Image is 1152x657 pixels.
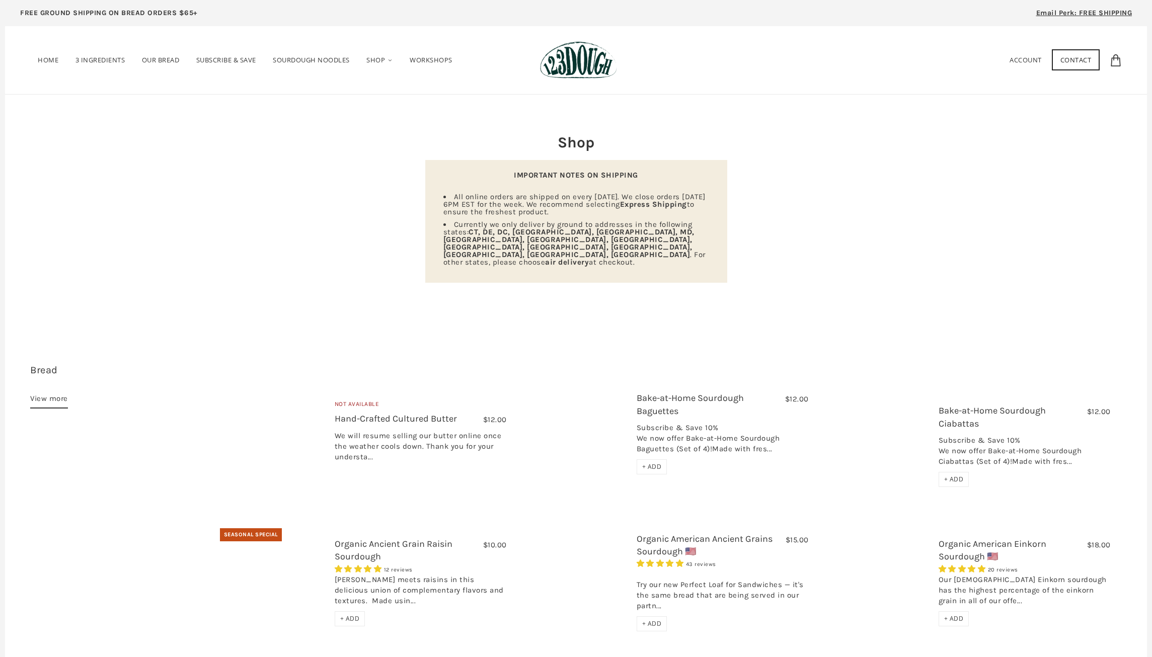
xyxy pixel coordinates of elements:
a: Account [1010,55,1042,64]
strong: IMPORTANT NOTES ON SHIPPING [514,171,638,180]
span: 4.93 stars [637,559,686,568]
span: Currently we only deliver by ground to addresses in the following states: . For other states, ple... [443,220,706,267]
a: Shop [359,42,401,79]
strong: air delivery [545,258,589,267]
strong: CT, DE, DC, [GEOGRAPHIC_DATA], [GEOGRAPHIC_DATA], MD, [GEOGRAPHIC_DATA], [GEOGRAPHIC_DATA], [GEOG... [443,227,695,259]
span: $12.00 [483,415,507,424]
div: + ADD [335,611,365,626]
a: SOURDOUGH NOODLES [265,42,357,78]
span: + ADD [642,619,662,628]
a: Home [30,42,66,78]
div: Subscribe & Save 10% We now offer Bake-at-Home Sourdough Baguettes (Set of 4)!Made with fres... [637,423,809,459]
p: FREE GROUND SHIPPING ON BREAD ORDERS $65+ [20,8,198,19]
span: $12.00 [1087,407,1111,416]
a: FREE GROUND SHIPPING ON BREAD ORDERS $65+ [5,5,213,26]
span: 12 reviews [384,566,413,573]
span: 20 reviews [988,566,1018,573]
nav: Primary [30,42,460,79]
a: Workshops [402,42,460,78]
a: Organic American Ancient Grains Sourdough 🇺🇸 [637,533,773,557]
a: Hand-Crafted Cultured Butter [335,413,457,424]
span: $15.00 [786,535,809,544]
div: Subscribe & Save 10% We now offer Bake-at-Home Sourdough Ciabattas (Set of 4)!Made with fres... [939,435,1111,472]
div: + ADD [939,472,969,487]
span: 3 Ingredients [75,55,125,64]
span: $18.00 [1087,540,1111,549]
span: Our Bread [142,55,180,64]
div: + ADD [939,611,969,626]
div: Try our new Perfect Loaf for Sandwiches — it's the same bread that are being served in our partn... [637,569,809,616]
a: Organic Ancient Grain Raisin Sourdough [335,538,452,562]
a: Bake-at-Home Sourdough Baguettes [637,392,744,416]
span: + ADD [944,614,964,623]
a: Bake-at-Home Sourdough Baguettes [522,379,629,487]
div: [PERSON_NAME] meets raisins in this delicious union of complementary flavors and textures. Made u... [335,574,507,611]
a: Email Perk: FREE SHIPPING [1021,5,1147,26]
span: SOURDOUGH NOODLES [273,55,350,64]
a: Bread [30,364,58,376]
div: Our [DEMOGRAPHIC_DATA] Einkorn sourdough has the highest percentage of the einkorn grain in all o... [939,574,1111,611]
span: Workshops [410,55,452,64]
span: + ADD [642,462,662,471]
span: + ADD [944,475,964,483]
span: Email Perk: FREE SHIPPING [1036,9,1132,17]
a: Bake-at-Home Sourdough Ciabattas [824,412,931,480]
span: Home [38,55,58,64]
div: We will resume selling our butter online once the weather cools down. Thank you for your understa... [335,431,507,467]
span: $12.00 [785,394,809,403]
h3: 12 items [30,363,212,392]
span: All online orders are shipped on every [DATE]. We close orders [DATE] 6PM EST for the week. We re... [443,192,706,216]
a: Organic American Ancient Grains Sourdough 🇺🇸 [522,528,629,635]
a: Organic Ancient Grain Raisin Sourdough [220,528,327,635]
a: Subscribe & Save [189,42,264,78]
strong: Express Shipping [620,200,687,209]
img: 123Dough Bakery [540,41,617,79]
span: Subscribe & Save [196,55,256,64]
div: + ADD [637,616,667,631]
a: Hand-Crafted Cultured Butter [220,363,327,503]
div: Not Available [335,399,507,413]
a: 3 Ingredients [68,42,133,78]
span: 4.95 stars [939,564,988,573]
div: Seasonal Special [220,528,282,541]
h2: Shop [425,132,727,153]
span: $10.00 [483,540,507,549]
a: Our Bread [134,42,187,78]
a: Contact [1052,49,1100,70]
span: Shop [366,55,385,64]
a: View more [30,392,68,408]
span: 5.00 stars [335,564,384,573]
span: 43 reviews [686,561,716,567]
div: + ADD [637,459,667,474]
a: Organic American Einkorn Sourdough 🇺🇸 [824,528,931,635]
span: + ADD [340,614,360,623]
a: Bake-at-Home Sourdough Ciabattas [939,405,1046,429]
a: Organic American Einkorn Sourdough 🇺🇸 [939,538,1046,562]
